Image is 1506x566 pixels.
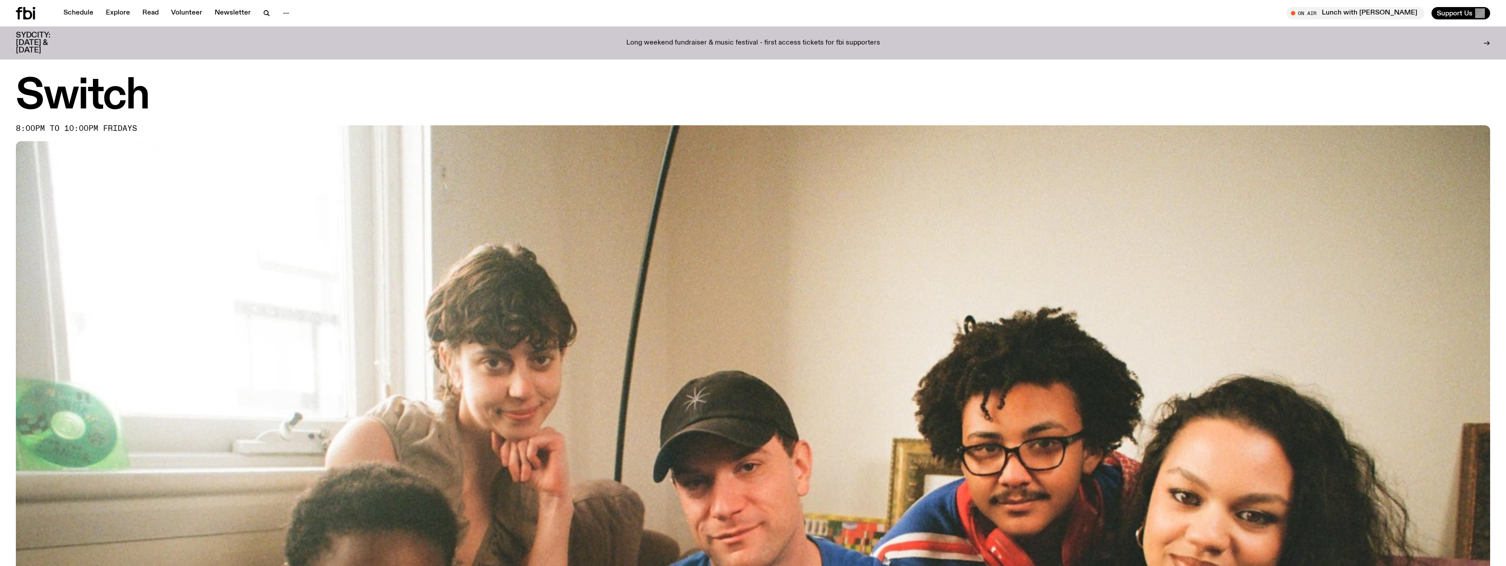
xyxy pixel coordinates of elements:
button: On AirLunch with [PERSON_NAME] [1287,7,1424,19]
h3: SYDCITY: [DATE] & [DATE] [16,32,72,54]
h1: Switch [16,77,1490,116]
a: Explore [100,7,135,19]
button: Support Us [1432,7,1490,19]
a: Read [137,7,164,19]
a: Volunteer [166,7,208,19]
p: Long weekend fundraiser & music festival - first access tickets for fbi supporters [626,39,880,47]
a: Schedule [58,7,99,19]
span: 8:00pm to 10:00pm fridays [16,125,137,132]
span: Support Us [1437,9,1473,17]
a: Newsletter [209,7,256,19]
